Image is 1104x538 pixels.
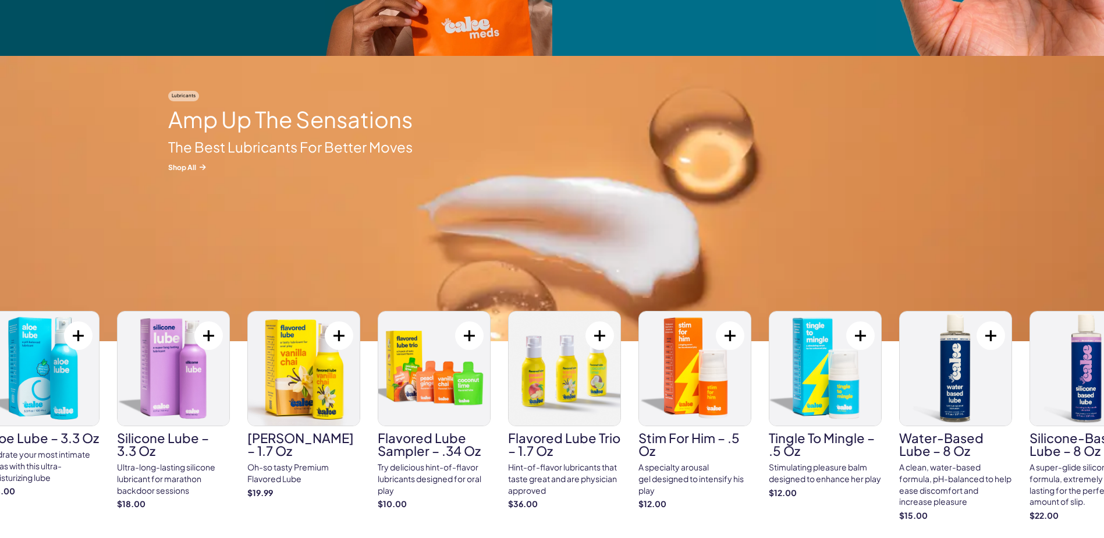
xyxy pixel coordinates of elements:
a: Stim For Him – .5 oz Stim For Him – .5 oz A specialty arousal gel designed to intensify his play ... [638,311,751,509]
a: Flavored Lube Sampler – .34 oz Flavored Lube Sampler – .34 oz Try delicious hint-of-flavor lubric... [378,311,491,509]
h3: Water-Based Lube – 8 oz [899,431,1012,457]
div: Hint-of-flavor lubricants that taste great and are physician approved [508,462,621,496]
strong: $19.99 [247,487,360,499]
div: Ultra-long-lasting silicone lubricant for marathon backdoor sessions [117,462,230,496]
span: Lubricants [168,91,199,101]
h3: Tingle To Mingle – .5 oz [769,431,882,457]
h3: [PERSON_NAME] – 1.7 oz [247,431,360,457]
div: Try delicious hint-of-flavor lubricants designed for oral play [378,462,491,496]
h3: Flavored Lube Sampler – .34 oz [378,431,491,457]
a: Tingle To Mingle – .5 oz Tingle To Mingle – .5 oz Stimulating pleasure balm designed to enhance h... [769,311,882,498]
strong: $10.00 [378,498,491,510]
p: Shop All [168,162,413,172]
img: Vanilla Chai Lube – 1.7 oz [248,312,360,426]
strong: $12.00 [769,487,882,499]
h3: Silicone Lube – 3.3 oz [117,431,230,457]
div: Stimulating pleasure balm designed to enhance her play [769,462,882,484]
strong: $36.00 [508,498,621,510]
img: Stim For Him – .5 oz [639,312,751,426]
a: Silicone Lube – 3.3 oz Silicone Lube – 3.3 oz Ultra-long-lasting silicone lubricant for marathon ... [117,311,230,509]
strong: $18.00 [117,498,230,510]
strong: $12.00 [638,498,751,510]
h2: Amp Up The Sensations [168,107,413,132]
div: A specialty arousal gel designed to intensify his play [638,462,751,496]
a: Vanilla Chai Lube – 1.7 oz [PERSON_NAME] – 1.7 oz Oh-so tasty Premium Flavored Lube $19.99 [247,311,360,498]
h3: Stim For Him – .5 oz [638,431,751,457]
img: Silicone Lube – 3.3 oz [118,312,229,426]
h3: Flavored Lube Trio – 1.7 oz [508,431,621,457]
img: Flavored Lube Trio – 1.7 oz [509,312,620,426]
strong: $15.00 [899,510,1012,522]
a: Flavored Lube Trio – 1.7 oz Flavored Lube Trio – 1.7 oz Hint-of-flavor lubricants that taste grea... [508,311,621,509]
img: Tingle To Mingle – .5 oz [769,312,881,426]
img: Water-Based Lube – 8 oz [900,312,1011,426]
p: The Best Lubricants For Better Moves [168,137,413,157]
a: Water-Based Lube – 8 oz Water-Based Lube – 8 oz A clean, water-based formula, pH-balanced to help... [899,311,1012,521]
div: A clean, water-based formula, pH-balanced to help ease discomfort and increase pleasure [899,462,1012,507]
div: Oh-so tasty Premium Flavored Lube [247,462,360,484]
img: Flavored Lube Sampler – .34 oz [378,312,490,426]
